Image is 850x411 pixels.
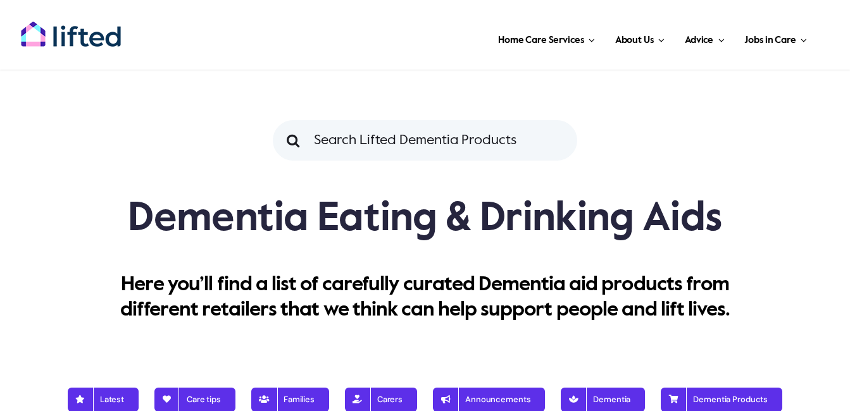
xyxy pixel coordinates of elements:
[158,19,811,57] nav: Main Menu
[447,395,530,405] span: Announcements
[498,30,584,51] span: Home Care Services
[359,395,403,405] span: Carers
[575,395,630,405] span: Dementia
[169,395,221,405] span: Care tips
[685,30,713,51] span: Advice
[494,19,599,57] a: Home Care Services
[20,21,122,34] a: lifted-logo
[273,120,313,161] input: Search
[273,120,577,161] input: Search Lifted Dementia Products
[611,19,668,57] a: About Us
[104,272,746,323] p: Here you’ll find a list of carefully curated Dementia aid products from different retailers that ...
[741,19,811,57] a: Jobs in Care
[266,395,315,405] span: Families
[675,395,768,405] span: Dementia Products
[82,395,124,405] span: Latest
[744,30,796,51] span: Jobs in Care
[615,30,654,51] span: About Us
[20,193,830,244] h1: Dementia Eating & Drinking Aids
[681,19,728,57] a: Advice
